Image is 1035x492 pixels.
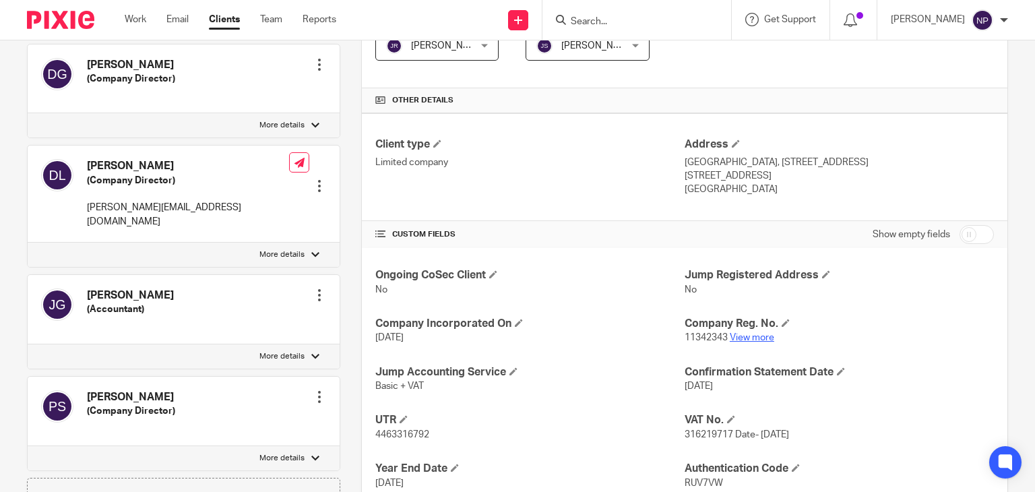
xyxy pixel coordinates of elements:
[41,390,73,423] img: svg%3E
[209,13,240,26] a: Clients
[375,137,685,152] h4: Client type
[303,13,336,26] a: Reports
[730,333,774,342] a: View more
[685,333,728,342] span: 11342343
[87,201,289,228] p: [PERSON_NAME][EMAIL_ADDRESS][DOMAIN_NAME]
[685,169,994,183] p: [STREET_ADDRESS]
[375,156,685,169] p: Limited company
[87,390,175,404] h4: [PERSON_NAME]
[166,13,189,26] a: Email
[87,174,289,187] h5: (Company Director)
[685,479,723,488] span: RUV7VW
[259,120,305,131] p: More details
[685,137,994,152] h4: Address
[375,229,685,240] h4: CUSTOM FIELDS
[685,183,994,196] p: [GEOGRAPHIC_DATA]
[685,317,994,331] h4: Company Reg. No.
[259,453,305,464] p: More details
[375,430,429,439] span: 4463316792
[386,38,402,54] img: svg%3E
[87,404,175,418] h5: (Company Director)
[259,351,305,362] p: More details
[685,365,994,379] h4: Confirmation Statement Date
[375,285,387,295] span: No
[27,11,94,29] img: Pixie
[259,249,305,260] p: More details
[41,288,73,321] img: svg%3E
[685,413,994,427] h4: VAT No.
[41,159,73,191] img: svg%3E
[972,9,993,31] img: svg%3E
[375,462,685,476] h4: Year End Date
[125,13,146,26] a: Work
[260,13,282,26] a: Team
[536,38,553,54] img: svg%3E
[873,228,950,241] label: Show empty fields
[375,479,404,488] span: [DATE]
[87,159,289,173] h4: [PERSON_NAME]
[561,41,635,51] span: [PERSON_NAME]
[41,58,73,90] img: svg%3E
[375,381,424,391] span: Basic + VAT
[87,288,174,303] h4: [PERSON_NAME]
[891,13,965,26] p: [PERSON_NAME]
[764,15,816,24] span: Get Support
[685,462,994,476] h4: Authentication Code
[87,72,175,86] h5: (Company Director)
[375,413,685,427] h4: UTR
[375,317,685,331] h4: Company Incorporated On
[87,303,174,316] h5: (Accountant)
[87,58,175,72] h4: [PERSON_NAME]
[375,268,685,282] h4: Ongoing CoSec Client
[375,365,685,379] h4: Jump Accounting Service
[685,285,697,295] span: No
[411,41,485,51] span: [PERSON_NAME]
[685,156,994,169] p: [GEOGRAPHIC_DATA], [STREET_ADDRESS]
[375,333,404,342] span: [DATE]
[685,430,789,439] span: 316219717 Date- [DATE]
[685,381,713,391] span: [DATE]
[685,268,994,282] h4: Jump Registered Address
[392,95,453,106] span: Other details
[569,16,691,28] input: Search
